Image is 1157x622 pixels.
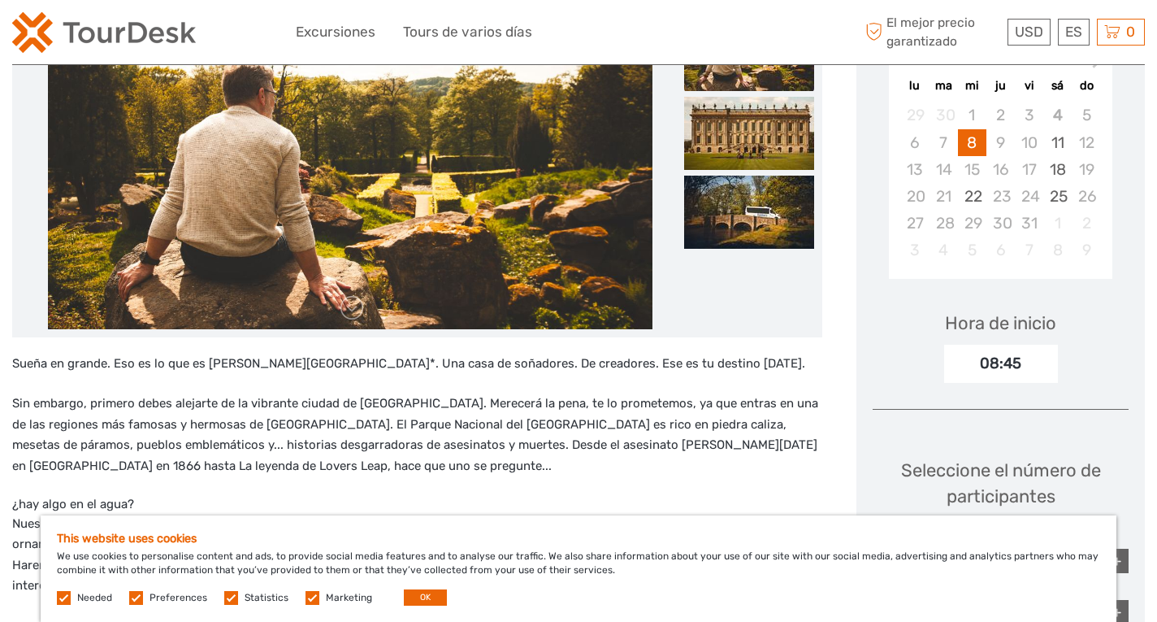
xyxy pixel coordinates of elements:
div: Choose sábado, 18 de octubre de 2025 [1043,156,1072,183]
div: Hora de inicio [945,311,1056,336]
div: Not available jueves, 23 de octubre de 2025 [986,183,1015,210]
div: mi [958,75,986,97]
div: + [1104,549,1129,573]
div: Choose sábado, 25 de octubre de 2025 [1043,183,1072,210]
div: Not available lunes, 20 de octubre de 2025 [900,183,929,210]
div: Not available viernes, 10 de octubre de 2025 [1015,129,1043,156]
div: ju [986,75,1015,97]
img: 2254-3441b4b5-4e5f-4d00-b396-31f1d84a6ebf_logo_small.png [12,12,196,53]
a: Excursiones [296,20,375,44]
div: Not available sábado, 4 de octubre de 2025 [1043,102,1072,128]
div: Not available jueves, 9 de octubre de 2025 [986,129,1015,156]
div: Not available lunes, 3 de noviembre de 2025 [900,237,929,263]
label: Statistics [245,591,288,605]
div: Not available miércoles, 29 de octubre de 2025 [958,210,986,237]
div: Not available martes, 21 de octubre de 2025 [929,183,958,210]
div: Not available jueves, 2 de octubre de 2025 [986,102,1015,128]
div: Not available viernes, 17 de octubre de 2025 [1015,156,1043,183]
div: Not available domingo, 2 de noviembre de 2025 [1072,210,1100,237]
div: month 2025-10 [894,102,1107,263]
div: We use cookies to personalise content and ads, to provide social media features and to analyse ou... [41,515,1116,622]
div: Not available miércoles, 15 de octubre de 2025 [958,156,986,183]
button: Open LiveChat chat widget [187,25,206,45]
div: Not available martes, 30 de septiembre de 2025 [929,102,958,128]
button: Next Month [1085,54,1111,80]
div: Not available domingo, 19 de octubre de 2025 [1072,156,1100,183]
p: Nuestra primera parada es en la encantadora ciudad balneario [PERSON_NAME][GEOGRAPHIC_DATA]. Cami... [12,514,822,597]
div: vi [1015,75,1043,97]
div: Not available jueves, 6 de noviembre de 2025 [986,237,1015,263]
div: Not available lunes, 27 de octubre de 2025 [900,210,929,237]
div: Not available domingo, 5 de octubre de 2025 [1072,102,1100,128]
div: Not available sábado, 8 de noviembre de 2025 [1043,237,1072,263]
div: Not available domingo, 12 de octubre de 2025 [1072,129,1100,156]
div: Seleccione el número de participantes [873,458,1129,532]
div: Not available jueves, 30 de octubre de 2025 [986,210,1015,237]
button: OK [404,589,447,606]
div: Not available lunes, 29 de septiembre de 2025 [900,102,929,128]
div: Not available viernes, 3 de octubre de 2025 [1015,102,1043,128]
div: Not available martes, 14 de octubre de 2025 [929,156,958,183]
div: Not available viernes, 31 de octubre de 2025 [1015,210,1043,237]
label: Preferences [149,591,207,605]
div: Not available martes, 4 de noviembre de 2025 [929,237,958,263]
div: Choose sábado, 11 de octubre de 2025 [1043,129,1072,156]
div: sá [1043,75,1072,97]
label: Marketing [326,591,372,605]
div: 08:45 [944,345,1058,382]
p: We're away right now. Please check back later! [23,28,184,41]
div: Not available martes, 7 de octubre de 2025 [929,129,958,156]
p: Sin embargo, primero debes alejarte de la vibrante ciudad de [GEOGRAPHIC_DATA]. Merecerá la pena,... [12,394,822,476]
div: Choose miércoles, 22 de octubre de 2025 [958,183,986,210]
div: lu [900,75,929,97]
h5: This website uses cookies [57,532,1100,546]
span: 0 [1124,24,1137,40]
div: Choose miércoles, 8 de octubre de 2025 [958,129,986,156]
img: 2e14ec6455e34337894bbc8865c04920_slider_thumbnail.jpeg [684,97,814,170]
div: Not available domingo, 26 de octubre de 2025 [1072,183,1100,210]
div: Not available miércoles, 1 de octubre de 2025 [958,102,986,128]
div: ES [1058,19,1090,46]
div: Not available lunes, 6 de octubre de 2025 [900,129,929,156]
img: e3fb42cf7b9e455f8907c841c5945584_slider_thumbnail.jpeg [684,176,814,249]
p: Sueña en grande. Eso es lo que es [PERSON_NAME][GEOGRAPHIC_DATA]*. Una casa de soñadores. De crea... [12,354,822,375]
div: Not available viernes, 7 de noviembre de 2025 [1015,237,1043,263]
div: Not available sábado, 1 de noviembre de 2025 [1043,210,1072,237]
div: do [1072,75,1100,97]
div: Not available jueves, 16 de octubre de 2025 [986,156,1015,183]
div: Not available lunes, 13 de octubre de 2025 [900,156,929,183]
label: Needed [77,591,112,605]
a: Tours de varios días [403,20,532,44]
div: Not available miércoles, 5 de noviembre de 2025 [958,237,986,263]
div: Not available domingo, 9 de noviembre de 2025 [1072,237,1100,263]
span: El mejor precio garantizado [862,14,1004,50]
div: Not available martes, 28 de octubre de 2025 [929,210,958,237]
div: Not available viernes, 24 de octubre de 2025 [1015,183,1043,210]
span: USD [1015,24,1043,40]
div: ma [929,75,958,97]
